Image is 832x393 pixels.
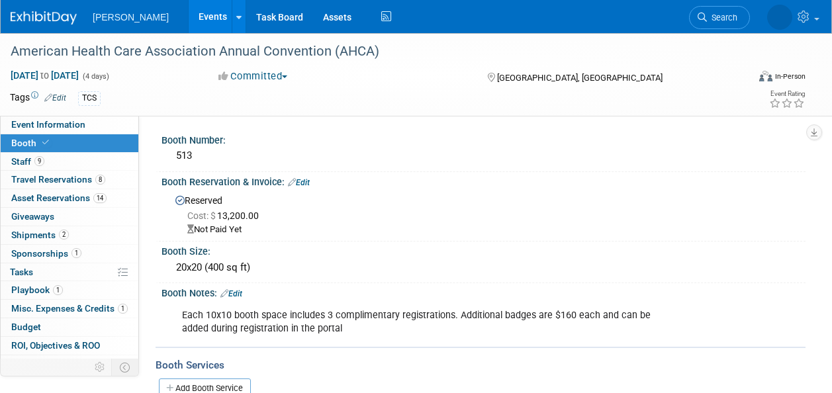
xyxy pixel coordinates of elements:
a: Giveaways [1,208,138,226]
img: ExhibitDay [11,11,77,24]
a: Staff9 [1,153,138,171]
td: Tags [10,91,66,106]
span: Travel Reservations [11,174,105,185]
div: 20x20 (400 sq ft) [171,257,796,278]
a: Search [689,6,750,29]
span: [PERSON_NAME] [93,12,169,22]
a: Tasks [1,263,138,281]
button: Committed [214,69,293,83]
span: Tasks [10,267,33,277]
div: TCS [78,91,101,105]
span: 1 [71,248,81,258]
div: Booth Reservation & Invoice: [162,172,806,189]
div: Each 10x10 booth space includes 3 complimentary registrations. Additional badges are $160 each an... [173,302,678,342]
a: Asset Reservations14 [1,189,138,207]
a: Edit [288,178,310,187]
a: ROI, Objectives & ROO [1,337,138,355]
a: Playbook1 [1,281,138,299]
a: Event Information [1,116,138,134]
span: Sponsorships [11,248,81,259]
a: Shipments2 [1,226,138,244]
a: Booth [1,134,138,152]
div: Event Format [690,69,806,89]
div: Booth Size: [162,241,806,258]
span: 9 [34,156,44,166]
span: Cost: $ [187,210,217,221]
td: Toggle Event Tabs [112,359,139,376]
span: Shipments [11,230,69,240]
div: In-Person [774,71,806,81]
div: 513 [171,146,796,166]
div: Booth Number: [162,130,806,147]
span: [DATE] [DATE] [10,69,79,81]
img: Format-Inperson.png [759,71,772,81]
a: Misc. Expenses & Credits1 [1,300,138,318]
i: Booth reservation complete [42,139,49,146]
span: 2 [59,230,69,240]
span: 8 [95,175,105,185]
a: Sponsorships1 [1,245,138,263]
span: Misc. Expenses & Credits [11,303,128,314]
a: Edit [44,93,66,103]
span: Playbook [11,284,63,295]
a: Edit [220,289,242,298]
div: Event Rating [769,91,805,97]
img: Amber Vincent [767,5,792,30]
span: Budget [11,322,41,332]
span: 10 [68,359,81,369]
span: 1 [118,304,128,314]
div: Not Paid Yet [187,224,796,236]
span: Attachments [11,359,81,369]
a: Attachments10 [1,355,138,373]
span: Booth [11,138,52,148]
span: to [38,70,51,81]
span: ROI, Objectives & ROO [11,340,100,351]
span: 13,200.00 [187,210,264,221]
span: (4 days) [81,72,109,81]
div: American Health Care Association Annual Convention (AHCA) [6,40,737,64]
div: Booth Services [156,358,806,372]
span: 1 [53,285,63,295]
div: Reserved [171,191,796,236]
span: [GEOGRAPHIC_DATA], [GEOGRAPHIC_DATA] [497,73,663,83]
span: Event Information [11,119,85,130]
span: Search [707,13,737,22]
span: Giveaways [11,211,54,222]
div: Booth Notes: [162,283,806,300]
span: 14 [93,193,107,203]
span: Asset Reservations [11,193,107,203]
span: Staff [11,156,44,167]
a: Budget [1,318,138,336]
td: Personalize Event Tab Strip [89,359,112,376]
a: Travel Reservations8 [1,171,138,189]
